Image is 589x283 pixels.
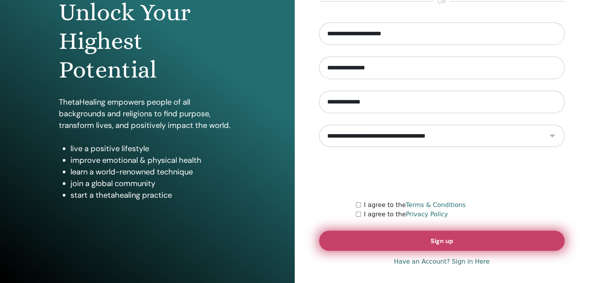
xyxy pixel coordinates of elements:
li: live a positive lifestyle [70,143,236,154]
a: Have an Account? Sign in Here [394,257,489,266]
li: start a thetahealing practice [70,189,236,201]
span: Sign up [431,237,453,245]
li: improve emotional & physical health [70,154,236,166]
a: Privacy Policy [406,211,448,218]
li: learn a world-renowned technique [70,166,236,178]
iframe: reCAPTCHA [383,159,501,189]
label: I agree to the [364,200,466,210]
button: Sign up [319,231,565,251]
label: I agree to the [364,210,448,219]
p: ThetaHealing empowers people of all backgrounds and religions to find purpose, transform lives, a... [59,96,236,131]
a: Terms & Conditions [406,201,465,209]
li: join a global community [70,178,236,189]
